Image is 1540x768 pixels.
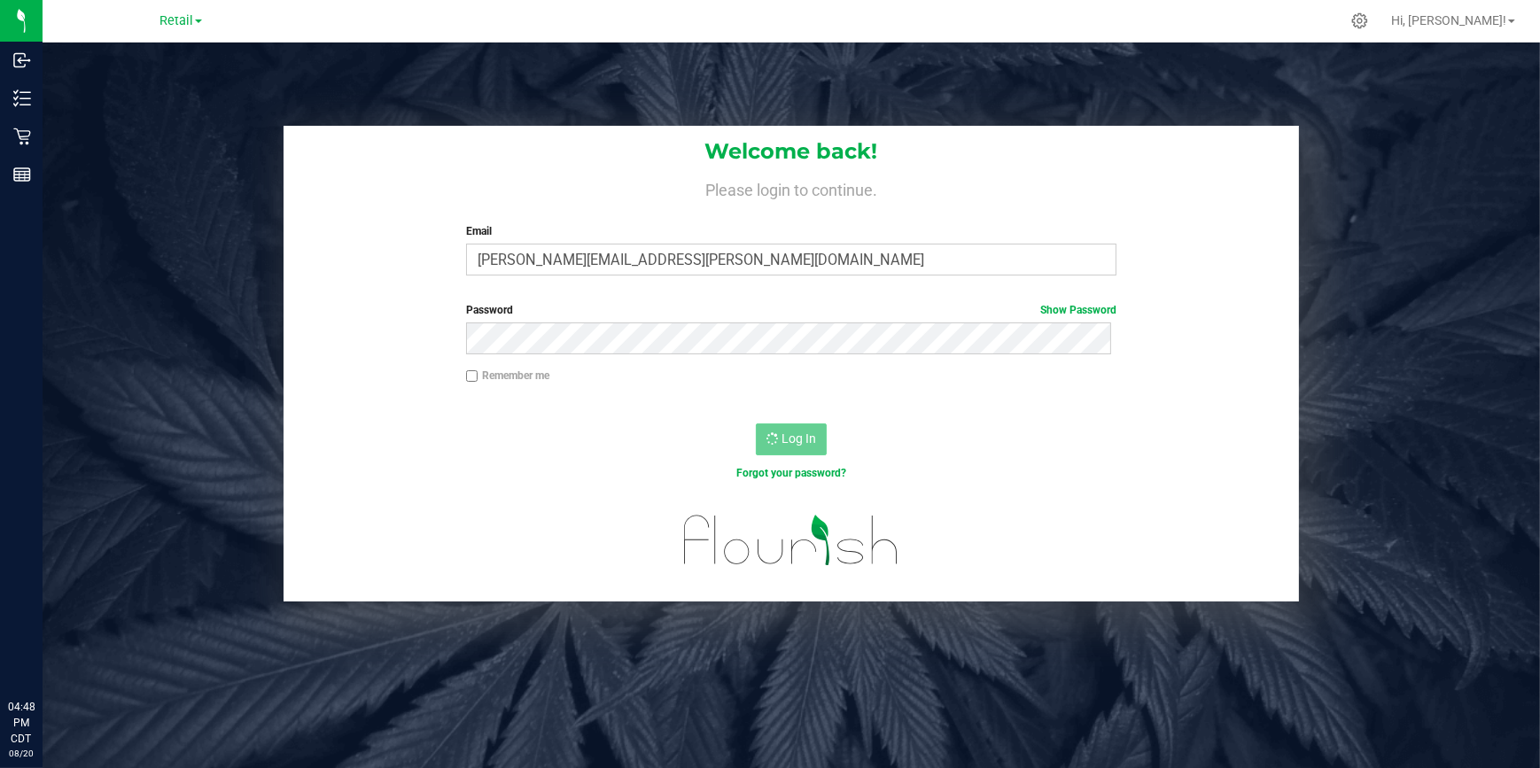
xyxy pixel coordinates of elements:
p: 04:48 PM CDT [8,699,35,747]
a: Show Password [1040,304,1116,316]
label: Email [466,223,1116,239]
inline-svg: Reports [13,166,31,183]
div: Manage settings [1349,12,1371,29]
span: Log In [782,431,816,446]
inline-svg: Inventory [13,89,31,107]
a: Forgot your password? [736,467,846,479]
h4: Please login to continue. [284,177,1300,198]
button: Log In [756,423,827,455]
p: 08/20 [8,747,35,760]
img: flourish_logo.svg [665,500,919,581]
inline-svg: Inbound [13,51,31,69]
span: Hi, [PERSON_NAME]! [1391,13,1506,27]
input: Remember me [466,370,478,383]
inline-svg: Retail [13,128,31,145]
h1: Welcome back! [284,140,1300,163]
span: Password [466,304,513,316]
label: Remember me [466,368,549,384]
span: Retail [159,13,193,28]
